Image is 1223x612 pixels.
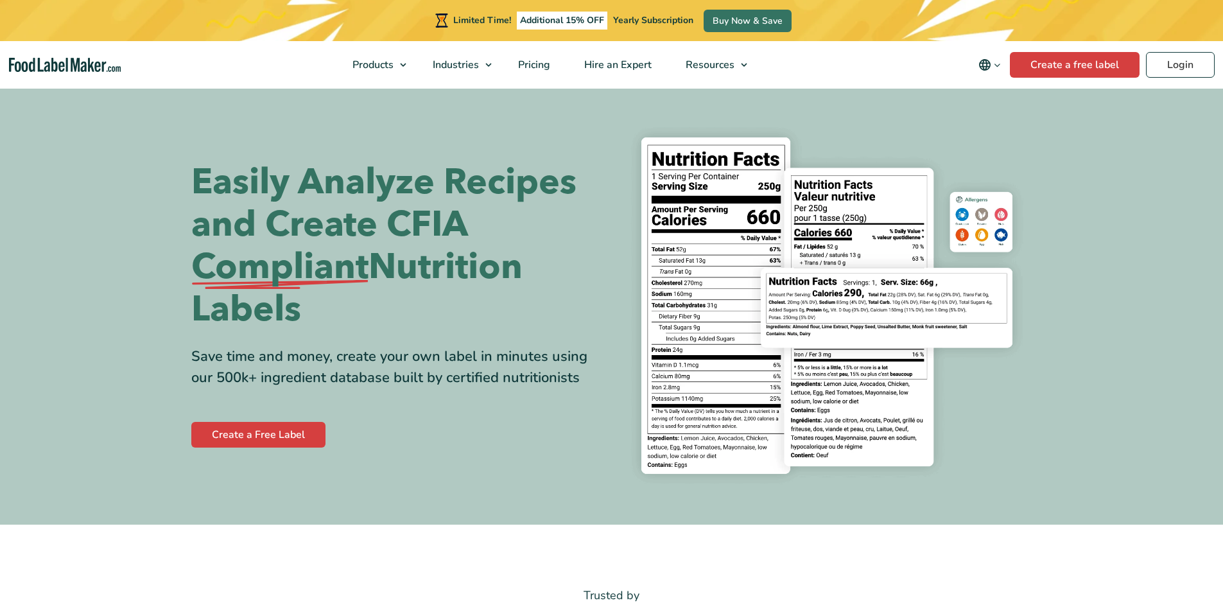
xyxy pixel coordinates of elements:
[191,161,602,331] h1: Easily Analyze Recipes and Create CFIA Nutrition Labels
[191,246,369,288] span: Compliant
[336,41,413,89] a: Products
[191,422,325,448] a: Create a Free Label
[9,58,121,73] a: Food Label Maker homepage
[191,346,602,389] div: Save time and money, create your own label in minutes using our 500k+ ingredient database built b...
[514,58,551,72] span: Pricing
[1010,52,1140,78] a: Create a free label
[429,58,480,72] span: Industries
[191,586,1032,605] p: Trusted by
[349,58,395,72] span: Products
[568,41,666,89] a: Hire an Expert
[669,41,754,89] a: Resources
[969,52,1010,78] button: Change language
[416,41,498,89] a: Industries
[517,12,607,30] span: Additional 15% OFF
[580,58,653,72] span: Hire an Expert
[682,58,736,72] span: Resources
[453,14,511,26] span: Limited Time!
[1146,52,1215,78] a: Login
[613,14,693,26] span: Yearly Subscription
[501,41,564,89] a: Pricing
[704,10,792,32] a: Buy Now & Save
